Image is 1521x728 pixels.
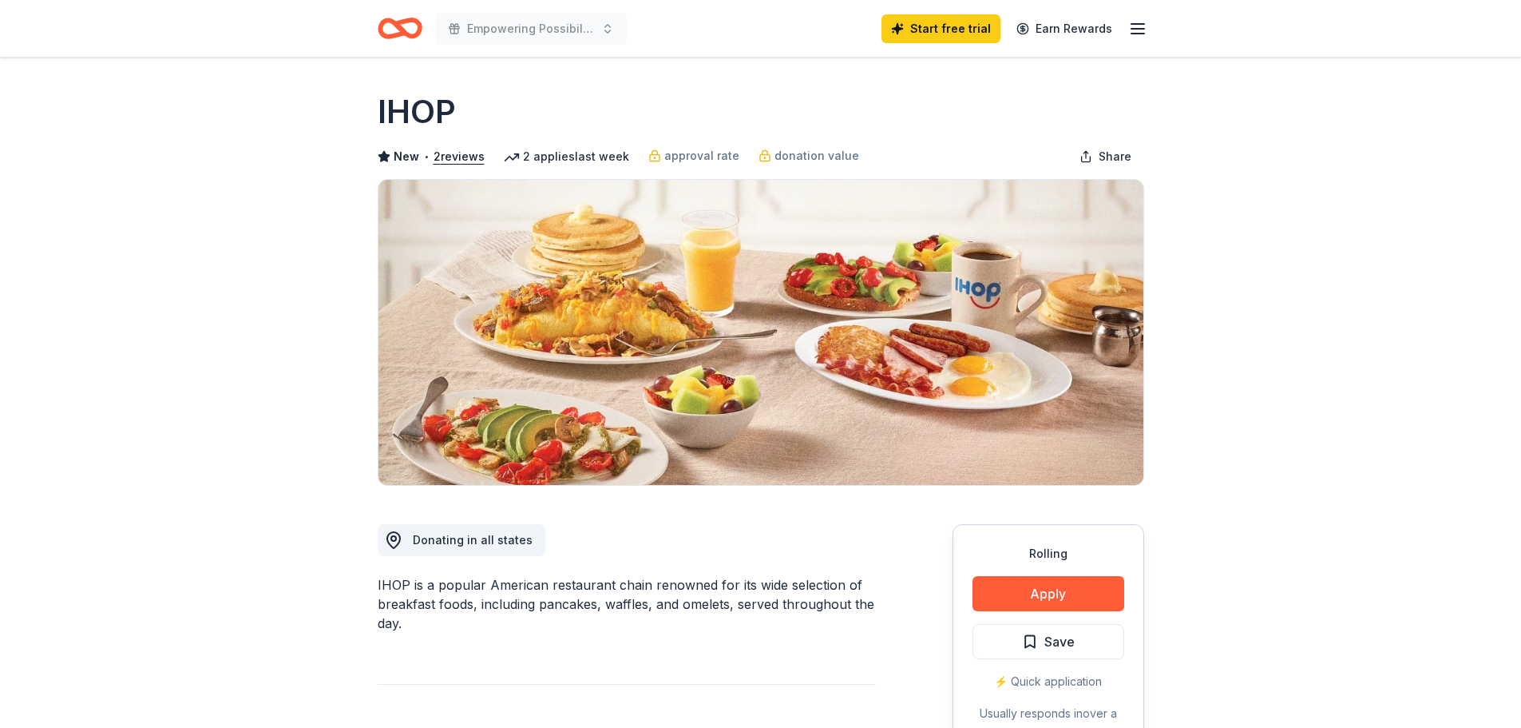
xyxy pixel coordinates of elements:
[664,146,739,165] span: approval rate
[413,533,533,547] span: Donating in all states
[1067,141,1144,173] button: Share
[378,90,456,134] h1: IHOP
[467,19,595,38] span: Empowering Possibilities: The Impact Fund
[774,146,859,165] span: donation value
[972,624,1124,659] button: Save
[378,10,422,47] a: Home
[1044,631,1075,652] span: Save
[1099,147,1131,166] span: Share
[972,576,1124,611] button: Apply
[434,147,485,166] button: 2reviews
[648,146,739,165] a: approval rate
[972,544,1124,563] div: Rolling
[435,13,627,45] button: Empowering Possibilities: The Impact Fund
[881,14,1000,43] a: Start free trial
[423,150,429,163] span: •
[378,180,1143,485] img: Image for IHOP
[394,147,419,166] span: New
[759,146,859,165] a: donation value
[504,147,629,166] div: 2 applies last week
[378,575,876,633] div: IHOP is a popular American restaurant chain renowned for its wide selection of breakfast foods, i...
[972,672,1124,691] div: ⚡️ Quick application
[1007,14,1122,43] a: Earn Rewards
